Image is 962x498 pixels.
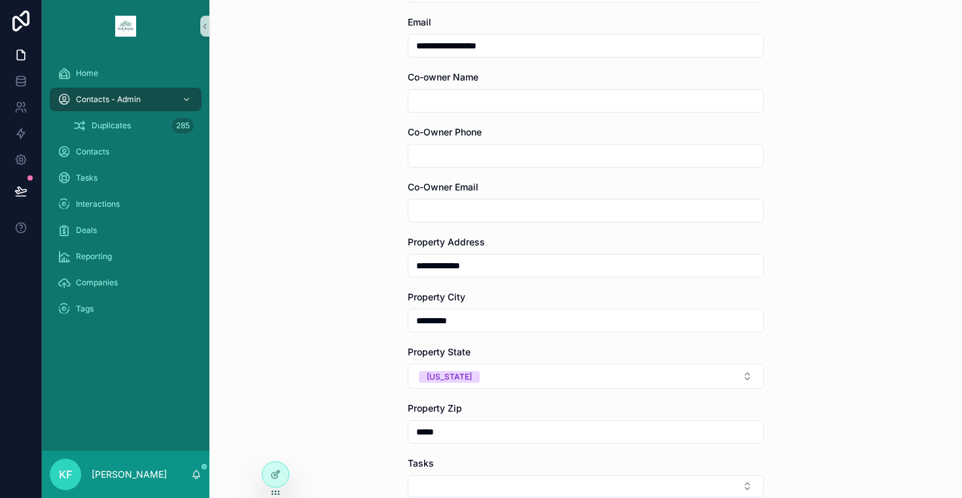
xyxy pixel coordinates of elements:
span: Duplicates [92,120,131,131]
span: Property Zip [408,402,462,414]
a: Deals [50,219,202,242]
div: 285 [172,118,194,133]
span: Co-owner Name [408,71,478,82]
button: Select Button [408,364,764,389]
div: [US_STATE] [427,371,472,383]
span: Tasks [76,173,98,183]
span: Tags [76,304,94,314]
a: Contacts - Admin [50,88,202,111]
span: Property Address [408,236,485,247]
button: Select Button [408,475,764,497]
span: Co-Owner Phone [408,126,482,137]
p: [PERSON_NAME] [92,468,167,481]
span: Home [76,68,98,79]
span: Reporting [76,251,112,262]
a: Contacts [50,140,202,164]
a: Companies [50,271,202,294]
span: Property State [408,346,471,357]
a: Duplicates285 [65,114,202,137]
span: Interactions [76,199,120,209]
span: Deals [76,225,97,236]
span: Tasks [408,457,434,469]
span: Property City [408,291,465,302]
span: KF [59,467,72,482]
a: Tags [50,297,202,321]
a: Home [50,62,202,85]
img: App logo [115,16,136,37]
span: Contacts - Admin [76,94,141,105]
span: Contacts [76,147,109,157]
span: Email [408,16,431,27]
div: scrollable content [42,52,209,338]
a: Reporting [50,245,202,268]
a: Interactions [50,192,202,216]
span: Companies [76,277,118,288]
a: Tasks [50,166,202,190]
span: Co-Owner Email [408,181,478,192]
